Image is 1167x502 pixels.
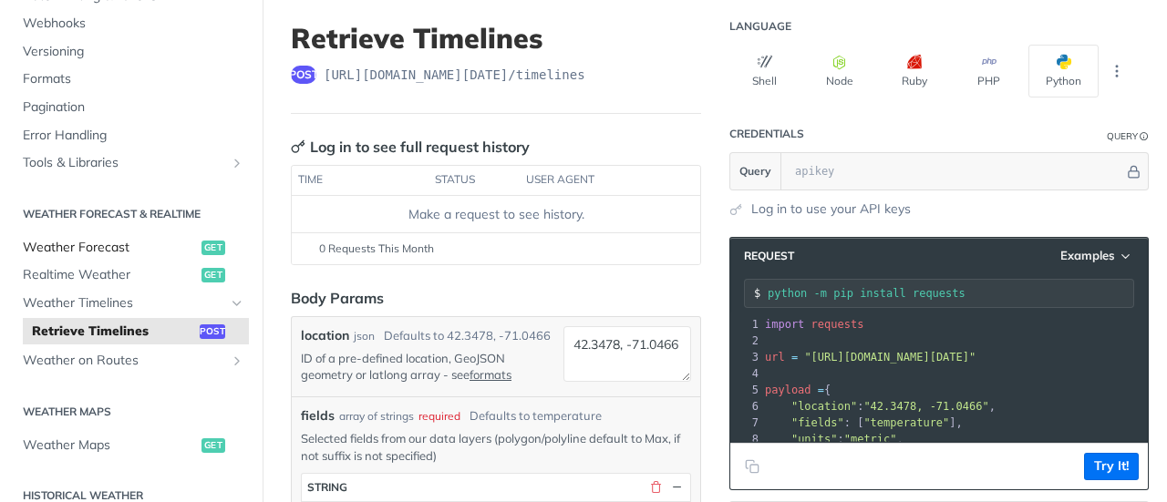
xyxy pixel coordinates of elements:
[879,45,949,97] button: Ruby
[729,19,791,34] div: Language
[23,98,244,117] span: Pagination
[429,166,520,195] th: status
[765,416,963,429] span: : [ ],
[765,400,996,413] span: : ,
[292,166,429,195] th: time
[201,268,225,282] span: get
[470,407,602,425] div: Defaults to temperature
[791,433,838,446] span: "units"
[324,66,585,84] span: https://api.tomorrow.io/v4/timelines
[230,156,244,170] button: Show subpages for Tools & Libraries
[730,431,761,447] div: 8
[23,352,225,370] span: Weather on Routes
[954,45,1024,97] button: PHP
[291,287,384,309] div: Body Params
[811,318,864,331] span: requests
[23,15,244,33] span: Webhooks
[201,241,225,255] span: get
[14,149,249,177] a: Tools & LibrariesShow subpages for Tools & Libraries
[563,326,691,382] textarea: 42.3478, -71.0466
[1084,453,1139,480] button: Try It!
[470,367,511,382] a: formats
[739,453,765,480] button: Copy to clipboard
[14,38,249,66] a: Versioning
[1109,63,1125,79] svg: More ellipsis
[23,239,197,257] span: Weather Forecast
[520,166,664,195] th: user agent
[301,350,556,383] p: ID of a pre-defined location, GeoJSON geometry or latlong array - see
[668,479,685,496] button: Hide
[1054,247,1139,265] button: Examples
[739,163,771,179] span: Query
[14,404,249,420] h2: Weather Maps
[765,384,831,396] span: {
[730,349,761,365] div: 3
[765,351,785,364] span: url
[730,153,781,190] button: Query
[818,384,824,396] span: =
[23,70,244,88] span: Formats
[863,400,988,413] span: "42.3478, -71.0466"
[730,333,761,349] div: 2
[804,45,874,97] button: Node
[786,153,1124,190] input: apikey
[14,347,249,374] a: Weather on RoutesShow subpages for Weather on Routes
[23,154,225,172] span: Tools & Libraries
[14,94,249,121] a: Pagination
[730,415,761,431] div: 7
[730,382,761,398] div: 5
[302,474,690,501] button: string
[200,324,225,339] span: post
[765,384,811,396] span: payload
[14,432,249,459] a: Weather Mapsget
[730,316,761,333] div: 1
[14,10,249,37] a: Webhooks
[14,234,249,261] a: Weather Forecastget
[791,400,857,413] span: "location"
[418,408,460,425] div: required
[23,436,197,455] span: Weather Maps
[291,139,305,154] svg: Key
[1060,248,1115,263] span: Examples
[32,323,195,341] span: Retrieve Timelines
[1103,57,1131,85] button: More Languages
[319,241,434,257] span: 0 Requests This Month
[804,351,976,364] span: "[URL][DOMAIN_NAME][DATE]"
[1107,129,1149,143] div: QueryInformation
[751,200,911,219] a: Log in to use your API keys
[301,406,335,425] span: fields
[14,122,249,149] a: Error Handling
[14,66,249,93] a: Formats
[230,353,244,368] button: Show subpages for Weather on Routes
[1140,132,1149,141] i: Information
[354,328,375,344] div: json
[1124,162,1143,180] button: Hide
[23,127,244,145] span: Error Handling
[23,318,249,345] a: Retrieve Timelinespost
[230,296,244,311] button: Hide subpages for Weather Timelines
[23,266,197,284] span: Realtime Weather
[23,43,244,61] span: Versioning
[291,66,316,84] span: post
[14,261,249,289] a: Realtime Weatherget
[791,351,798,364] span: =
[339,408,414,425] div: array of strings
[735,249,794,263] span: Request
[765,318,804,331] span: import
[307,480,347,494] div: string
[23,294,225,312] span: Weather Timelines
[14,290,249,317] a: Weather TimelinesHide subpages for Weather Timelines
[14,206,249,222] h2: Weather Forecast & realtime
[291,22,701,55] h1: Retrieve Timelines
[730,365,761,382] div: 4
[1028,45,1099,97] button: Python
[1107,129,1138,143] div: Query
[791,416,844,429] span: "fields"
[384,327,551,345] div: Defaults to 42.3478, -71.0466
[844,433,897,446] span: "metric"
[863,416,949,429] span: "temperature"
[729,45,800,97] button: Shell
[729,127,804,141] div: Credentials
[201,438,225,453] span: get
[647,479,664,496] button: Delete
